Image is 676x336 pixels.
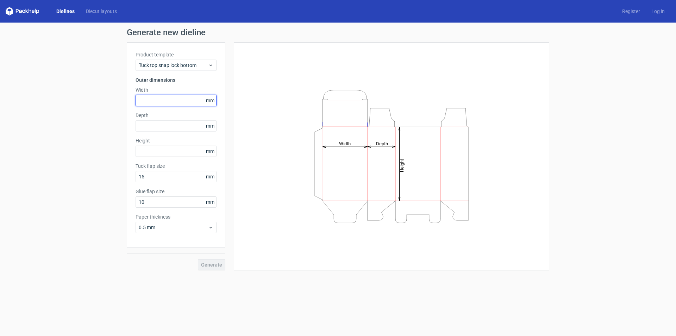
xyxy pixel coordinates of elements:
span: mm [204,146,216,157]
label: Width [136,86,217,93]
tspan: Width [339,141,351,146]
label: Glue flap size [136,188,217,195]
a: Dielines [51,8,80,15]
label: Tuck flap size [136,163,217,170]
span: mm [204,95,216,106]
label: Paper thickness [136,213,217,220]
span: mm [204,171,216,182]
a: Register [616,8,646,15]
label: Height [136,137,217,144]
tspan: Depth [376,141,388,146]
span: 0.5 mm [139,224,208,231]
label: Depth [136,112,217,119]
span: mm [204,197,216,207]
tspan: Height [399,159,405,172]
span: Tuck top snap lock bottom [139,62,208,69]
h1: Generate new dieline [127,28,549,37]
span: mm [204,121,216,131]
a: Log in [646,8,670,15]
h3: Outer dimensions [136,77,217,84]
label: Product template [136,51,217,58]
a: Diecut layouts [80,8,123,15]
